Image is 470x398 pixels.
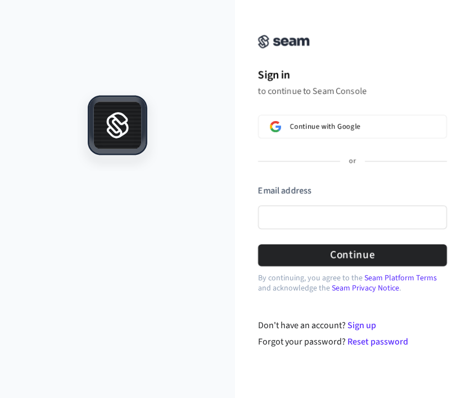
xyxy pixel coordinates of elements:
[332,283,399,294] a: Seam Privacy Notice
[258,115,447,138] button: Sign in with GoogleContinue with Google
[347,319,376,332] a: Sign up
[270,121,281,132] img: Sign in with Google
[364,272,437,284] a: Seam Platform Terms
[258,244,447,266] button: Continue
[349,156,356,167] p: or
[347,336,408,348] a: Reset password
[258,273,447,293] p: By continuing, you agree to the and acknowledge the .
[258,35,310,48] img: Seam Console
[258,86,447,97] p: to continue to Seam Console
[258,66,447,83] h1: Sign in
[258,335,448,348] div: Forgot your password?
[258,319,448,332] div: Don't have an account?
[290,122,360,131] span: Continue with Google
[258,185,311,197] label: Email address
